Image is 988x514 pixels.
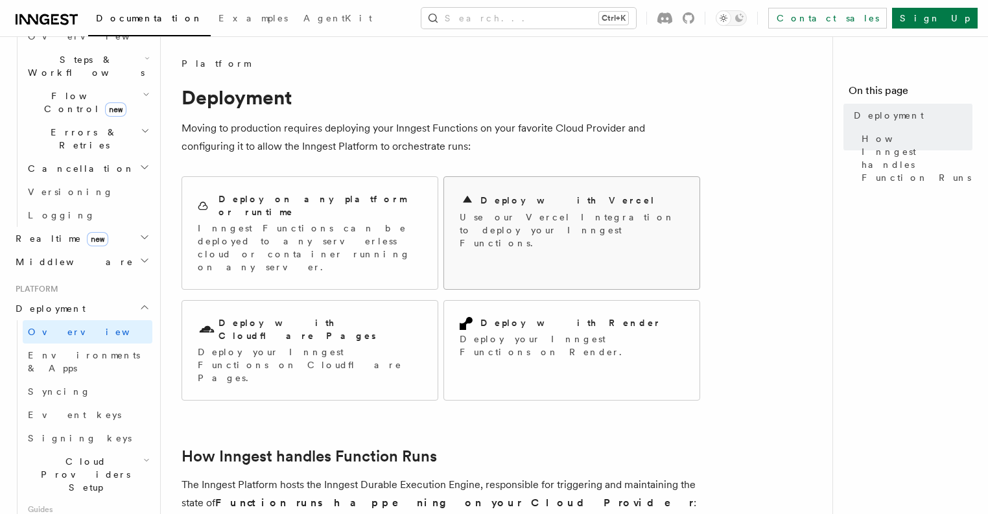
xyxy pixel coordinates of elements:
[854,109,924,122] span: Deployment
[28,31,161,41] span: Overview
[303,13,372,23] span: AgentKit
[23,450,152,499] button: Cloud Providers Setup
[28,410,121,420] span: Event keys
[599,12,628,25] kbd: Ctrl+K
[23,53,145,79] span: Steps & Workflows
[460,333,684,358] p: Deploy your Inngest Functions on Render.
[716,10,747,26] button: Toggle dark mode
[218,193,422,218] h2: Deploy on any platform or runtime
[23,380,152,403] a: Syncing
[10,297,152,320] button: Deployment
[182,176,438,290] a: Deploy on any platform or runtimeInngest Functions can be deployed to any serverless cloud or con...
[215,496,694,509] strong: Function runs happening on your Cloud Provider
[10,255,134,268] span: Middleware
[23,121,152,157] button: Errors & Retries
[10,227,152,250] button: Realtimenew
[23,403,152,426] a: Event keys
[198,222,422,274] p: Inngest Functions can be deployed to any serverless cloud or container running on any server.
[198,321,216,339] svg: Cloudflare
[96,13,203,23] span: Documentation
[23,204,152,227] a: Logging
[862,132,972,184] span: How Inngest handles Function Runs
[421,8,636,29] button: Search...Ctrl+K
[10,25,152,227] div: Inngest Functions
[480,316,661,329] h2: Deploy with Render
[182,476,700,512] p: The Inngest Platform hosts the Inngest Durable Execution Engine, responsible for triggering and m...
[28,386,91,397] span: Syncing
[218,316,422,342] h2: Deploy with Cloudflare Pages
[768,8,887,29] a: Contact sales
[28,350,140,373] span: Environments & Apps
[460,211,684,250] p: Use our Vercel Integration to deploy your Inngest Functions.
[23,84,152,121] button: Flow Controlnew
[28,187,113,197] span: Versioning
[23,157,152,180] button: Cancellation
[23,344,152,380] a: Environments & Apps
[23,426,152,450] a: Signing keys
[211,4,296,35] a: Examples
[10,284,58,294] span: Platform
[296,4,380,35] a: AgentKit
[28,210,95,220] span: Logging
[182,119,700,156] p: Moving to production requires deploying your Inngest Functions on your favorite Cloud Provider an...
[23,89,143,115] span: Flow Control
[182,57,250,70] span: Platform
[182,300,438,401] a: Deploy with Cloudflare PagesDeploy your Inngest Functions on Cloudflare Pages.
[218,13,288,23] span: Examples
[23,180,152,204] a: Versioning
[88,4,211,36] a: Documentation
[443,300,700,401] a: Deploy with RenderDeploy your Inngest Functions on Render.
[849,83,972,104] h4: On this page
[23,320,152,344] a: Overview
[10,250,152,274] button: Middleware
[23,25,152,48] a: Overview
[480,194,655,207] h2: Deploy with Vercel
[856,127,972,189] a: How Inngest handles Function Runs
[23,126,141,152] span: Errors & Retries
[105,102,126,117] span: new
[23,48,152,84] button: Steps & Workflows
[849,104,972,127] a: Deployment
[198,345,422,384] p: Deploy your Inngest Functions on Cloudflare Pages.
[182,447,437,465] a: How Inngest handles Function Runs
[10,232,108,245] span: Realtime
[28,327,161,337] span: Overview
[28,433,132,443] span: Signing keys
[182,86,700,109] h1: Deployment
[443,176,700,290] a: Deploy with VercelUse our Vercel Integration to deploy your Inngest Functions.
[23,455,143,494] span: Cloud Providers Setup
[23,162,135,175] span: Cancellation
[892,8,978,29] a: Sign Up
[10,302,86,315] span: Deployment
[87,232,108,246] span: new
